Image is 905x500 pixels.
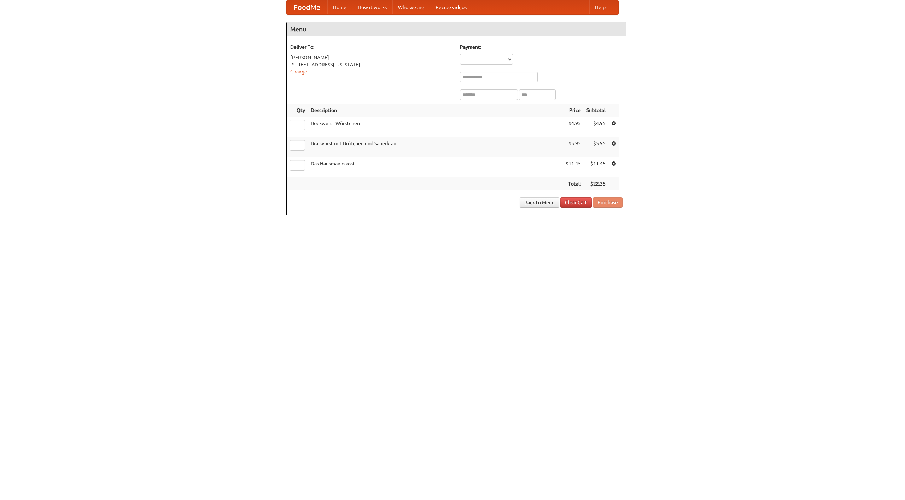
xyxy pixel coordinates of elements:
[584,157,608,177] td: $11.45
[308,157,563,177] td: Das Hausmannskost
[560,197,592,208] a: Clear Cart
[584,104,608,117] th: Subtotal
[352,0,392,14] a: How it works
[308,117,563,137] td: Bockwurst Würstchen
[287,0,327,14] a: FoodMe
[308,137,563,157] td: Bratwurst mit Brötchen und Sauerkraut
[563,177,584,190] th: Total:
[290,61,453,68] div: [STREET_ADDRESS][US_STATE]
[563,104,584,117] th: Price
[584,177,608,190] th: $22.35
[287,104,308,117] th: Qty
[563,157,584,177] td: $11.45
[287,22,626,36] h4: Menu
[290,54,453,61] div: [PERSON_NAME]
[563,137,584,157] td: $5.95
[290,69,307,75] a: Change
[563,117,584,137] td: $4.95
[392,0,430,14] a: Who we are
[584,137,608,157] td: $5.95
[584,117,608,137] td: $4.95
[430,0,472,14] a: Recipe videos
[290,43,453,51] h5: Deliver To:
[589,0,611,14] a: Help
[327,0,352,14] a: Home
[593,197,623,208] button: Purchase
[460,43,623,51] h5: Payment:
[308,104,563,117] th: Description
[520,197,559,208] a: Back to Menu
